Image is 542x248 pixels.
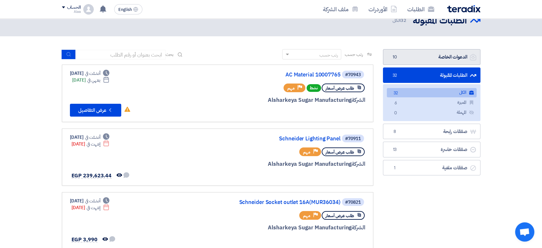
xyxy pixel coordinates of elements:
a: المميزة [387,98,477,107]
span: طلب عرض أسعار [326,213,354,219]
div: Alsharkeya Sugar Manufacturing [211,160,365,168]
img: Teradix logo [447,5,480,13]
a: Schneider Socket outlet 16A(MUR36034) [212,199,341,205]
span: English [118,7,132,12]
div: #70911 [345,137,361,141]
span: أنشئت في [85,198,100,204]
div: Alsharkeya Sugar Manufacturing [211,224,365,232]
span: 8 [391,128,399,135]
input: ابحث بعنوان أو رقم الطلب [76,50,165,59]
span: أنشئت في [85,70,100,77]
a: ملف الشركة [318,2,363,17]
span: نشط [307,84,321,92]
span: 32 [401,17,406,24]
span: بحث [165,51,174,58]
div: [DATE] [72,77,110,84]
button: English [114,4,142,14]
div: #70821 [345,200,361,205]
img: profile_test.png [83,4,94,14]
a: صفقات رابحة8 [383,124,480,139]
span: أنشئت في [85,134,100,141]
span: 1 [391,165,399,171]
div: #70943 [345,73,361,77]
span: إنتهت في [87,204,100,211]
h2: الطلبات المقبولة [413,14,467,27]
span: 32 [392,90,400,97]
span: طلب عرض أسعار [326,85,354,91]
a: الطلبات المقبولة32 [383,67,480,83]
span: مهم [303,149,310,155]
a: الكل [387,88,477,97]
span: مهم [287,85,295,91]
span: رتب حسب [344,51,363,58]
div: Alaa [62,10,81,13]
a: الدعوات الخاصة10 [383,49,480,65]
span: EGP 239,623.44 [72,172,112,180]
a: صفقات خاسرة13 [383,142,480,157]
span: الشركة [351,96,365,104]
div: الحساب [67,5,81,10]
a: Open chat [515,222,534,242]
a: AC Material 10007765 [212,72,341,78]
a: الطلبات [402,2,439,17]
span: 32 [391,72,399,79]
span: الشركة [351,224,365,232]
div: رتب حسب [319,52,338,58]
a: المهملة [387,108,477,117]
span: الشركة [351,160,365,168]
span: EGP 3,990 [72,236,97,244]
div: Alsharkeya Sugar Manufacturing [211,96,365,104]
span: طلب عرض أسعار [326,149,354,155]
div: [DATE] [70,198,110,204]
a: الأوردرات [363,2,402,17]
span: ينتهي في [87,77,100,84]
div: [DATE] [70,134,110,141]
span: إنتهت في [87,141,100,147]
span: مهم [303,213,310,219]
span: الكل [393,17,407,24]
span: 10 [391,54,399,60]
span: 6 [392,100,400,107]
div: [DATE] [72,204,110,211]
div: [DATE] [70,70,110,77]
span: 13 [391,146,399,153]
span: 0 [392,110,400,117]
div: [DATE] [72,141,110,147]
a: Schneider Lighting Panel [212,136,341,142]
a: صفقات ملغية1 [383,160,480,176]
button: عرض التفاصيل [70,104,121,117]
